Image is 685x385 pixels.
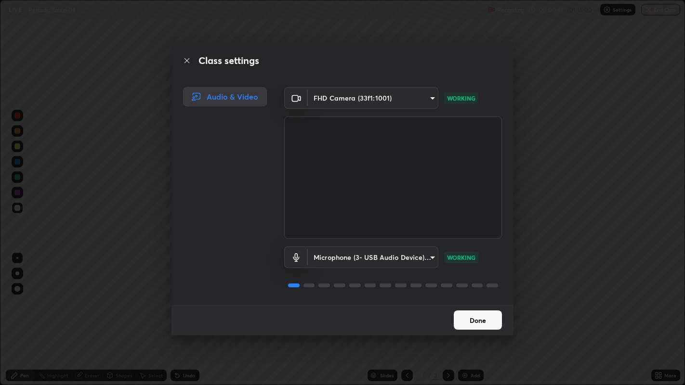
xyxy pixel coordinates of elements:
[308,246,438,268] div: FHD Camera (33f1:1001)
[183,87,267,106] div: Audio & Video
[454,310,502,330] button: Done
[447,253,475,262] p: WORKING
[198,53,259,68] h2: Class settings
[447,94,475,103] p: WORKING
[308,87,438,109] div: FHD Camera (33f1:1001)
